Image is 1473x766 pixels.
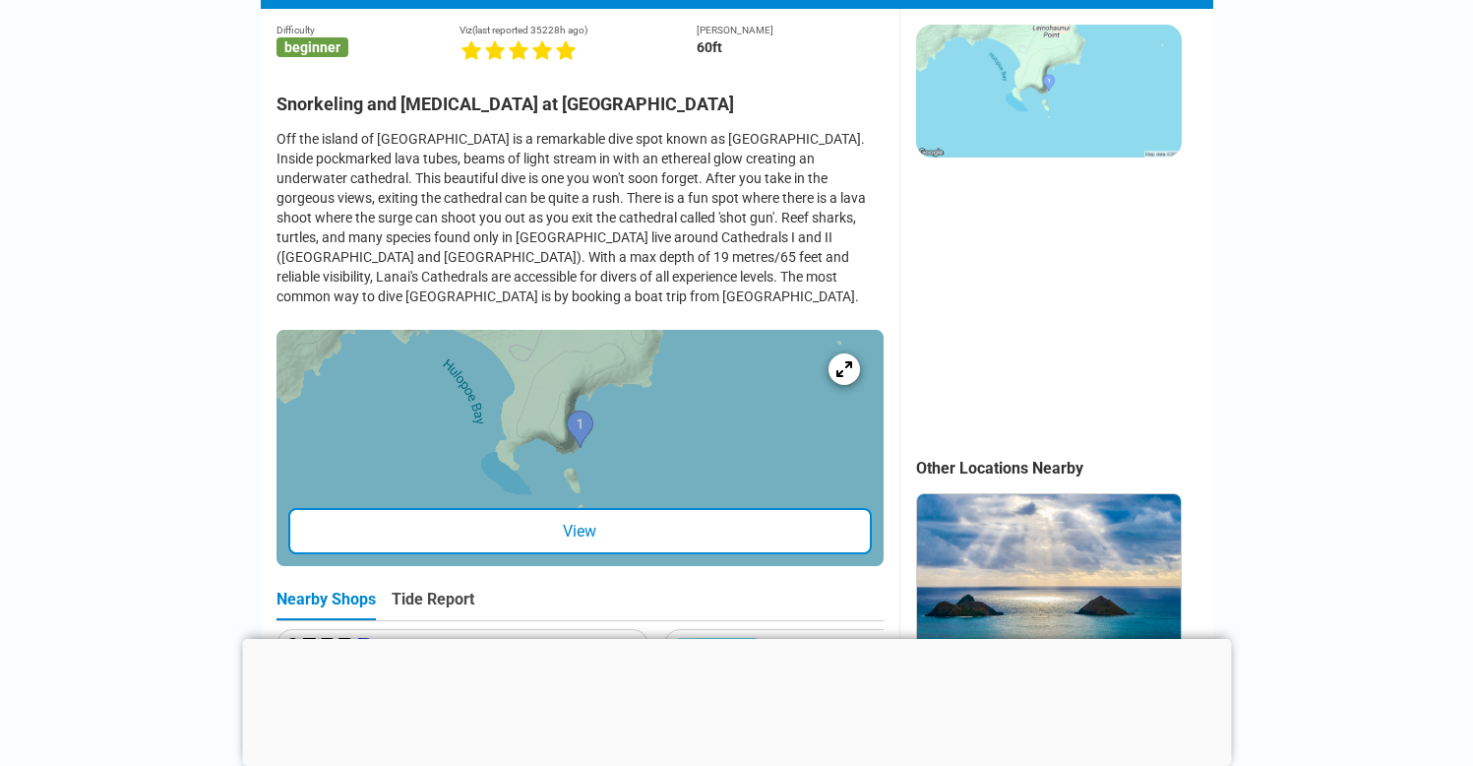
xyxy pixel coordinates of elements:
img: staticmap [916,25,1182,158]
div: View [288,508,872,554]
img: Lanai Ocean Sports Management [285,638,374,727]
div: Nearby Shops [276,590,376,620]
a: Maui Pacific Divers [769,638,970,658]
div: Other Locations Nearby [916,459,1213,478]
div: [PERSON_NAME] [697,25,883,35]
iframe: Advertisement [242,639,1231,761]
div: Tide Report [392,590,474,620]
iframe: Advertisement [916,177,1180,423]
h2: Snorkeling and [MEDICAL_DATA] at [GEOGRAPHIC_DATA] [276,82,884,114]
span: beginner [276,37,348,57]
a: entry mapView [276,330,884,566]
img: Maui Pacific Divers [673,638,762,727]
a: Lanai Ocean Sports Management [382,638,640,658]
div: Viz (last reported 35228h ago) [460,25,697,35]
div: Difficulty [276,25,460,35]
div: 60ft [697,39,883,55]
div: Off the island of [GEOGRAPHIC_DATA] is a remarkable dive spot known as [GEOGRAPHIC_DATA]. Inside ... [276,129,884,306]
